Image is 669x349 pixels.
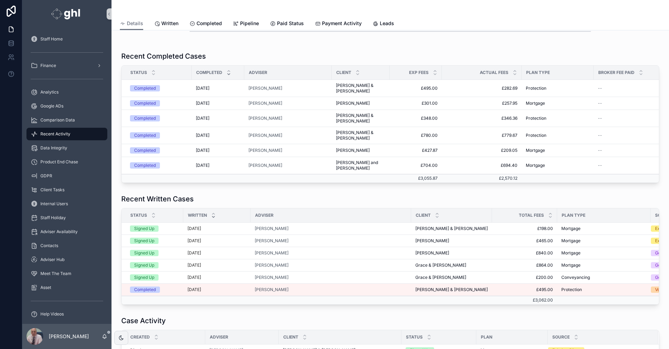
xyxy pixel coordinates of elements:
a: Completed [190,17,222,31]
span: -- [598,133,602,138]
h1: Case Activity [121,316,166,326]
a: Signed Up [130,250,179,256]
span: £3,055.87 [418,176,438,181]
a: £282.69 [446,86,517,91]
a: Leads [373,17,394,31]
div: Completed [134,100,156,106]
a: [PERSON_NAME] [248,116,282,121]
span: Details [127,20,143,27]
a: [PERSON_NAME] [415,238,488,244]
span: £864.00 [496,262,553,268]
a: [PERSON_NAME] [248,116,328,121]
a: [DATE] [196,101,240,106]
span: -- [598,163,602,168]
span: Protection [526,133,546,138]
span: [PERSON_NAME] [336,148,370,153]
span: -- [598,86,602,91]
span: [PERSON_NAME] [248,148,282,153]
span: Mortgage [561,250,580,256]
span: [PERSON_NAME] [255,250,289,256]
span: Payment Activity [322,20,362,27]
a: -- [598,148,662,153]
a: Help Videos [26,308,107,320]
a: Conveyancing [561,275,646,280]
a: [PERSON_NAME] [248,148,328,153]
span: Leads [380,20,394,27]
span: Status [130,213,147,218]
span: [DATE] [196,116,209,121]
span: £348.00 [394,116,438,121]
a: [PERSON_NAME] [248,86,328,91]
a: Staff Home [26,33,107,45]
span: £780.00 [394,133,438,138]
a: Completed [130,162,187,169]
a: Signed Up [130,238,179,244]
a: Contacts [26,239,107,252]
span: [PERSON_NAME] [255,238,289,244]
span: Comparison Data [40,117,75,123]
div: Signed Up [134,262,154,268]
span: [PERSON_NAME] and [PERSON_NAME] [336,160,385,171]
a: [DATE] [187,287,246,292]
span: [PERSON_NAME] & [PERSON_NAME] [336,83,385,94]
a: Recent Activity [26,128,107,140]
a: [DATE] [196,133,240,138]
a: -- [598,86,662,91]
span: £257.95 [446,101,517,106]
a: [PERSON_NAME] & [PERSON_NAME] [336,113,385,124]
a: Protection [526,116,590,121]
a: [PERSON_NAME] [336,148,385,153]
a: Payment Activity [315,17,362,31]
a: [PERSON_NAME] [248,101,328,106]
span: [DATE] [196,133,209,138]
span: £495.00 [394,86,438,91]
a: [PERSON_NAME] [255,287,407,292]
span: Google ADs [40,103,63,109]
span: Adviser [249,70,267,75]
a: Completed [130,287,179,293]
span: -- [598,101,602,106]
span: [PERSON_NAME] [255,226,289,231]
span: Plan Type [562,213,585,218]
a: Finance [26,59,107,72]
span: [PERSON_NAME] [248,163,282,168]
span: £3,062.00 [533,297,553,303]
a: Grace & [PERSON_NAME] [415,262,488,268]
a: Internal Users [26,198,107,210]
a: [PERSON_NAME] [255,226,407,231]
span: [PERSON_NAME] [255,262,289,268]
a: Mortgage [561,226,646,231]
span: Staff Holiday [40,215,66,221]
a: [DATE] [196,86,240,91]
a: Signed Up [130,262,179,268]
a: Mortgage [526,163,590,168]
p: [DATE] [187,250,201,256]
div: Completed [134,147,156,154]
a: Staff Holiday [26,211,107,224]
a: [DATE] [187,226,246,231]
a: -- [598,133,662,138]
span: Help Videos [40,311,64,317]
h1: Recent Written Cases [121,194,194,204]
span: [PERSON_NAME] [248,133,282,138]
a: [PERSON_NAME] [255,287,289,292]
a: £495.00 [496,287,553,292]
p: [DATE] [187,226,201,231]
span: Actual Fees [480,70,508,75]
a: Google ADs [26,100,107,112]
div: Signed Up [134,250,154,256]
span: Mortgage [561,238,580,244]
a: [PERSON_NAME] [336,101,385,106]
span: [PERSON_NAME] [255,275,289,280]
span: Staff Home [40,36,63,42]
span: Asset [40,285,51,290]
span: £198.00 [496,226,553,231]
span: £465.00 [496,238,553,244]
a: Mortgage [561,250,646,256]
span: [DATE] [196,163,209,168]
span: [PERSON_NAME] [248,101,282,106]
span: Protection [526,116,546,121]
span: -- [598,116,602,121]
span: [PERSON_NAME] & [PERSON_NAME] [415,287,488,292]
